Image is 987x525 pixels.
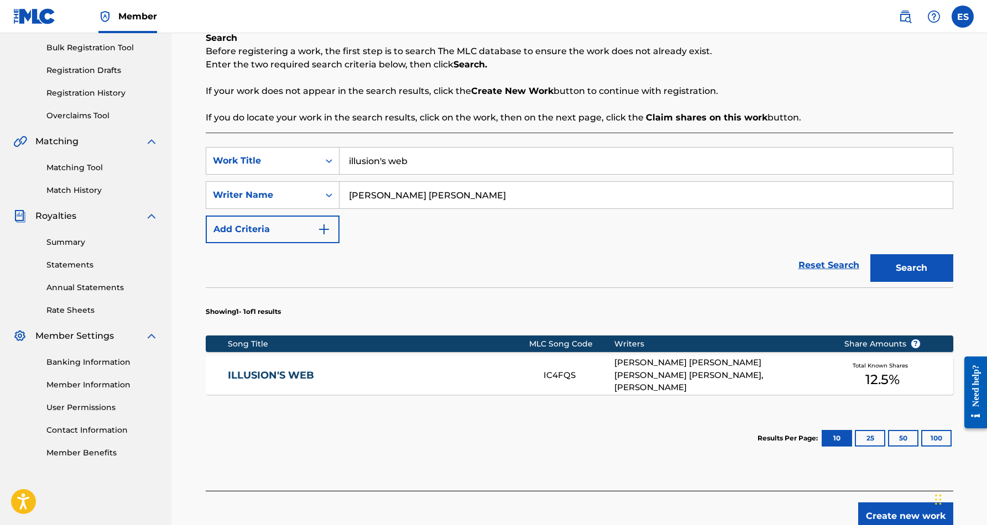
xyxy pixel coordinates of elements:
[46,259,158,271] a: Statements
[927,10,941,23] img: help
[888,430,918,447] button: 50
[453,59,487,70] strong: Search.
[98,10,112,23] img: Top Rightsholder
[822,430,852,447] button: 10
[855,430,885,447] button: 25
[145,209,158,223] img: expand
[228,369,529,382] a: ILLUSION'S WEB
[46,379,158,391] a: Member Information
[35,329,114,343] span: Member Settings
[206,85,953,98] p: If your work does not appear in the search results, click the button to continue with registration.
[46,282,158,293] a: Annual Statements
[35,209,76,223] span: Royalties
[46,110,158,122] a: Overclaims Tool
[844,338,921,350] span: Share Amounts
[46,447,158,459] a: Member Benefits
[793,253,865,277] a: Reset Search
[46,162,158,174] a: Matching Tool
[935,483,942,516] div: Drag
[46,185,158,196] a: Match History
[206,45,953,58] p: Before registering a work, the first step is to search The MLC database to ensure the work does n...
[206,147,953,287] form: Search Form
[206,216,340,243] button: Add Criteria
[206,33,237,43] b: Search
[206,307,281,317] p: Showing 1 - 1 of 1 results
[614,356,827,394] div: [PERSON_NAME] [PERSON_NAME] [PERSON_NAME] [PERSON_NAME], [PERSON_NAME]
[529,338,614,350] div: MLC Song Code
[614,338,827,350] div: Writers
[921,430,952,447] button: 100
[46,402,158,413] a: User Permissions
[13,8,56,24] img: MLC Logo
[13,135,27,148] img: Matching
[145,135,158,148] img: expand
[118,10,157,23] span: Member
[471,86,553,96] strong: Create New Work
[46,42,158,54] a: Bulk Registration Tool
[899,10,912,23] img: search
[13,329,27,343] img: Member Settings
[865,370,900,390] span: 12.5 %
[870,254,953,282] button: Search
[213,154,312,167] div: Work Title
[46,237,158,248] a: Summary
[932,472,987,525] iframe: Chat Widget
[923,6,945,28] div: Help
[911,339,920,348] span: ?
[228,338,529,350] div: Song Title
[952,6,974,28] div: User Menu
[758,433,821,443] p: Results Per Page:
[46,87,158,99] a: Registration History
[853,361,912,370] span: Total Known Shares
[13,209,27,223] img: Royalties
[206,58,953,71] p: Enter the two required search criteria below, then click
[35,135,79,148] span: Matching
[46,424,158,436] a: Contact Information
[46,356,158,368] a: Banking Information
[145,329,158,343] img: expand
[956,347,987,438] iframe: Resource Center
[544,369,614,382] div: IC4FQS
[894,6,916,28] a: Public Search
[213,188,312,202] div: Writer Name
[317,223,331,236] img: 9d2ae6d4665cec9f34b9.svg
[206,111,953,124] p: If you do locate your work in the search results, click on the work, then on the next page, click...
[646,112,767,123] strong: Claim shares on this work
[46,65,158,76] a: Registration Drafts
[46,305,158,316] a: Rate Sheets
